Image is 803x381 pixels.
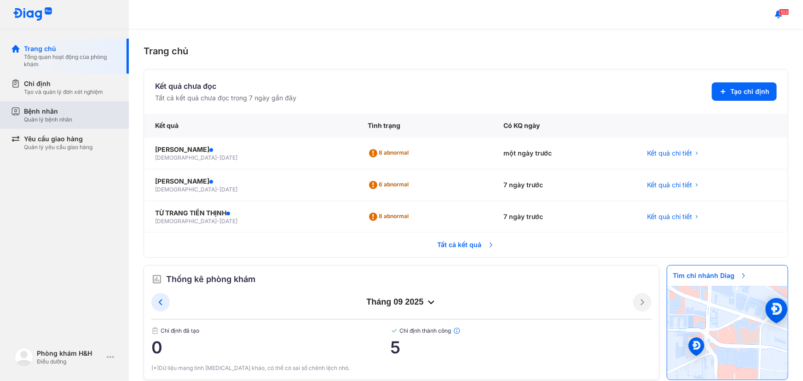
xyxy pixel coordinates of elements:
div: 8 abnormal [368,146,412,161]
span: 103 [779,9,789,15]
div: Tình trạng [357,114,492,138]
span: [DEMOGRAPHIC_DATA] [155,218,217,225]
div: 8 abnormal [368,209,412,224]
div: Tạo và quản lý đơn xét nghiệm [24,88,103,96]
div: Tất cả kết quả chưa đọc trong 7 ngày gần đây [155,93,296,103]
span: 0 [151,338,391,357]
div: Chỉ định [24,79,103,88]
div: (*)Dữ liệu mang tính [MEDICAL_DATA] khảo, có thể có sai số chênh lệch nhỏ. [151,364,652,372]
img: order.5a6da16c.svg [151,274,162,285]
div: Yêu cầu giao hàng [24,134,92,144]
span: - [217,186,220,193]
span: Tìm chi nhánh Diag [667,266,753,286]
div: tháng 09 2025 [170,297,633,308]
span: Chỉ định thành công [391,327,652,335]
span: Kết quả chi tiết [647,149,692,158]
span: [DEMOGRAPHIC_DATA] [155,154,217,161]
span: Thống kê phòng khám [166,273,255,286]
div: Kết quả [144,114,357,138]
img: checked-green.01cc79e0.svg [391,327,398,335]
span: [DATE] [220,186,237,193]
img: logo [15,348,33,366]
div: Quản lý bệnh nhân [24,116,72,123]
div: Kết quả chưa đọc [155,81,296,92]
div: [PERSON_NAME] [155,145,346,154]
div: 6 abnormal [368,178,412,192]
div: Trang chủ [24,44,118,53]
div: 7 ngày trước [493,201,636,233]
img: info.7e716105.svg [453,327,461,335]
span: Tất cả kết quả [432,235,500,255]
div: [PERSON_NAME] [155,177,346,186]
span: 5 [391,338,652,357]
button: Tạo chỉ định [712,82,777,101]
div: Bệnh nhân [24,107,72,116]
span: [DATE] [220,218,237,225]
div: Quản lý yêu cầu giao hàng [24,144,92,151]
div: 7 ngày trước [493,169,636,201]
span: Tạo chỉ định [730,87,769,96]
span: [DEMOGRAPHIC_DATA] [155,186,217,193]
div: một ngày trước [493,138,636,169]
div: Trang chủ [144,44,788,58]
span: Kết quả chi tiết [647,212,692,221]
img: document.50c4cfd0.svg [151,327,159,335]
span: [DATE] [220,154,237,161]
div: Tổng quan hoạt động của phòng khám [24,53,118,68]
div: Có KQ ngày [493,114,636,138]
div: Phòng khám H&H [37,349,103,358]
div: Điều dưỡng [37,358,103,365]
img: logo [13,7,52,22]
span: Chỉ định đã tạo [151,327,391,335]
div: TỪ TRANG TIẾN THỊNH [155,208,346,218]
span: Kết quả chi tiết [647,180,692,190]
span: - [217,154,220,161]
span: - [217,218,220,225]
